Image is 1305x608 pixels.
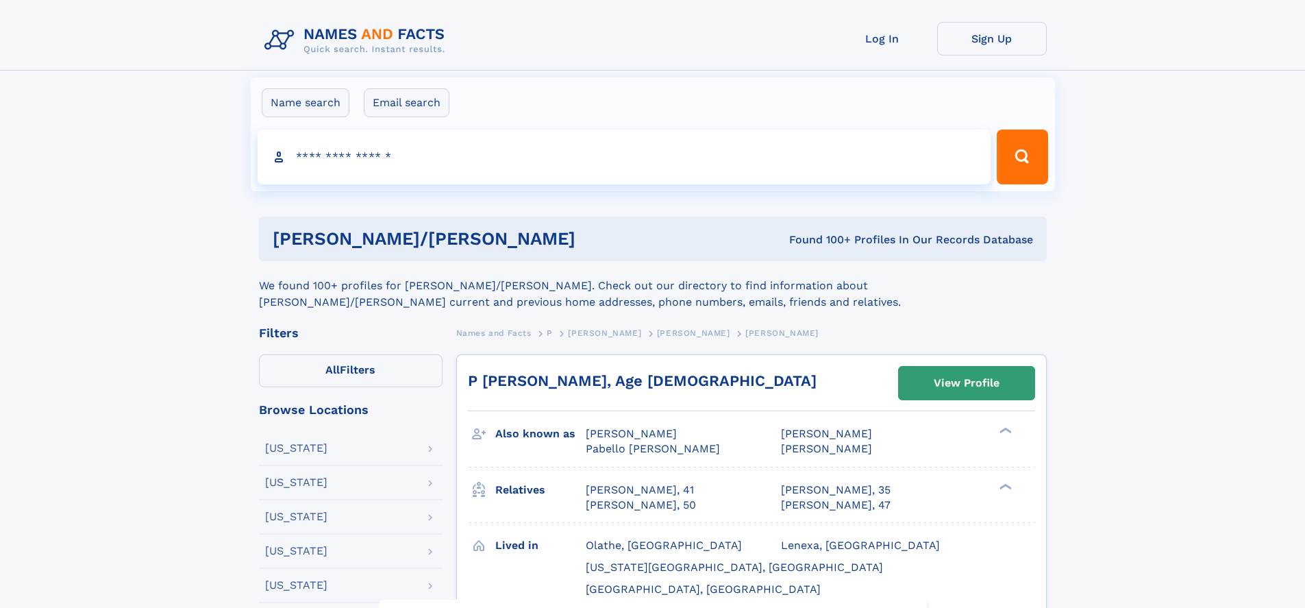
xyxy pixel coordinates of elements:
[745,328,819,338] span: [PERSON_NAME]
[258,130,991,184] input: search input
[781,427,872,440] span: [PERSON_NAME]
[259,327,443,339] div: Filters
[265,580,327,591] div: [US_STATE]
[586,483,694,498] a: [PERSON_NAME], 41
[265,477,327,488] div: [US_STATE]
[781,539,940,552] span: Lenexa, [GEOGRAPHIC_DATA]
[495,422,586,446] h3: Also known as
[259,404,443,416] div: Browse Locations
[657,324,730,341] a: [PERSON_NAME]
[899,367,1034,400] a: View Profile
[273,230,682,247] h1: [PERSON_NAME]/[PERSON_NAME]
[259,354,443,387] label: Filters
[456,324,532,341] a: Names and Facts
[265,511,327,522] div: [US_STATE]
[934,367,999,399] div: View Profile
[364,88,449,117] label: Email search
[265,443,327,454] div: [US_STATE]
[568,328,641,338] span: [PERSON_NAME]
[547,328,553,338] span: P
[997,130,1047,184] button: Search Button
[495,534,586,557] h3: Lived in
[781,483,891,498] a: [PERSON_NAME], 35
[265,546,327,557] div: [US_STATE]
[325,363,340,376] span: All
[586,583,821,596] span: [GEOGRAPHIC_DATA], [GEOGRAPHIC_DATA]
[682,232,1033,247] div: Found 100+ Profiles In Our Records Database
[495,478,586,502] h3: Relatives
[781,498,891,513] a: [PERSON_NAME], 47
[996,426,1012,435] div: ❯
[586,539,742,552] span: Olathe, [GEOGRAPHIC_DATA]
[259,22,456,59] img: Logo Names and Facts
[568,324,641,341] a: [PERSON_NAME]
[586,442,720,455] span: Pabello [PERSON_NAME]
[468,372,817,389] a: P [PERSON_NAME], Age [DEMOGRAPHIC_DATA]
[259,261,1047,311] div: We found 100+ profiles for [PERSON_NAME]/[PERSON_NAME]. Check out our directory to find informati...
[828,22,937,56] a: Log In
[586,498,696,513] a: [PERSON_NAME], 50
[657,328,730,338] span: [PERSON_NAME]
[996,482,1012,491] div: ❯
[262,88,349,117] label: Name search
[586,561,883,574] span: [US_STATE][GEOGRAPHIC_DATA], [GEOGRAPHIC_DATA]
[937,22,1047,56] a: Sign Up
[781,442,872,455] span: [PERSON_NAME]
[547,324,553,341] a: P
[586,427,677,440] span: [PERSON_NAME]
